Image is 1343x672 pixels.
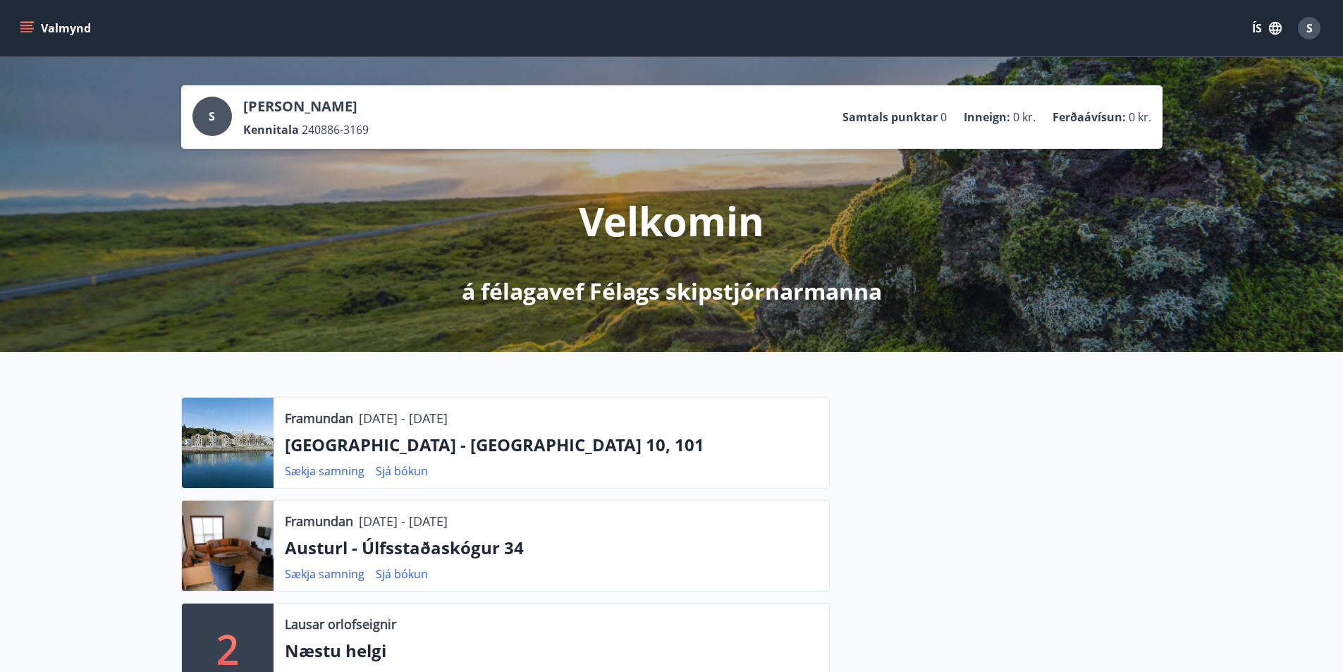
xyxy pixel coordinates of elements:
[17,16,97,41] button: menu
[285,409,353,427] p: Framundan
[1244,16,1289,41] button: ÍS
[842,109,938,125] p: Samtals punktar
[1013,109,1036,125] span: 0 kr.
[1306,20,1313,36] span: S
[285,512,353,530] p: Framundan
[302,122,369,138] span: 240886-3169
[376,463,428,479] a: Sjá bókun
[285,615,396,633] p: Lausar orlofseignir
[243,122,299,138] p: Kennitala
[359,512,448,530] p: [DATE] - [DATE]
[376,566,428,582] a: Sjá bókun
[243,97,369,116] p: [PERSON_NAME]
[1129,109,1151,125] span: 0 kr.
[462,276,882,307] p: á félagavef Félags skipstjórnarmanna
[285,433,818,457] p: [GEOGRAPHIC_DATA] - [GEOGRAPHIC_DATA] 10, 101
[1292,11,1326,45] button: S
[209,109,215,124] span: S
[940,109,947,125] span: 0
[285,536,818,560] p: Austurl - Úlfsstaðaskógur 34
[285,566,364,582] a: Sækja samning
[359,409,448,427] p: [DATE] - [DATE]
[285,639,818,663] p: Næstu helgi
[285,463,364,479] a: Sækja samning
[579,194,764,248] p: Velkomin
[964,109,1010,125] p: Inneign :
[1053,109,1126,125] p: Ferðaávísun :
